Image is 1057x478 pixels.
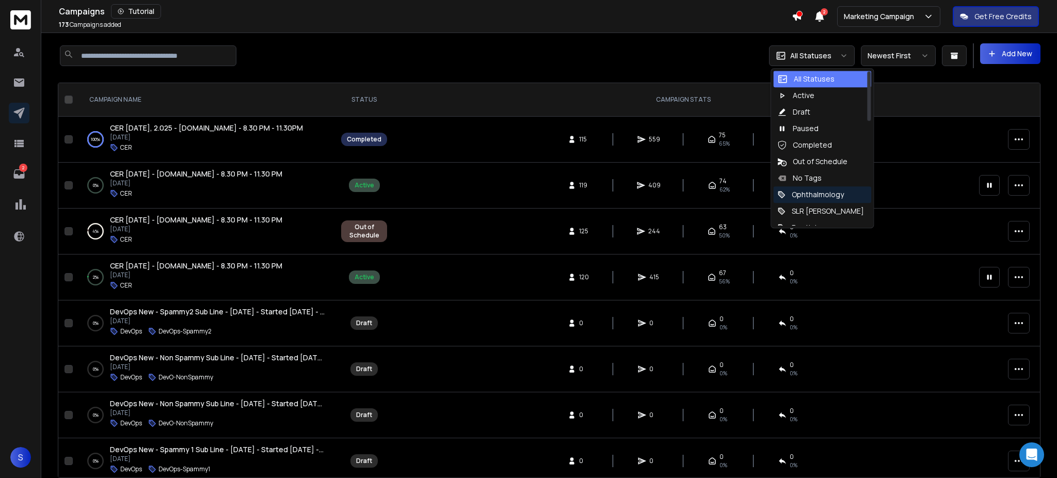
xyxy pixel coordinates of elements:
p: DevOps [120,327,142,336]
span: 0 [790,315,794,323]
span: 0 [579,365,589,373]
span: 0 [719,315,724,323]
span: 415 [649,273,660,281]
td: 0%CER [DATE] - [DOMAIN_NAME] - 8.30 PM - 11.30 PM[DATE]CER [77,163,335,209]
td: 100%CER [DATE], 2.025 - [DOMAIN_NAME] - 8.30 PM - 11.30PM[DATE]CER [77,117,335,163]
p: 0 % [93,410,99,420]
a: CER [DATE] - [DOMAIN_NAME] - 8.30 PM - 11.30 PM [110,169,282,179]
span: 0% [719,415,727,423]
span: DevOps New - Non Spammy Sub Line - [DATE] - Started [DATE] - [DOMAIN_NAME], [DOMAIN_NAME] and [DO... [110,353,525,362]
span: 0 [649,411,660,419]
div: Completed [347,135,381,144]
p: CER [120,189,132,198]
span: 0 [790,269,794,277]
p: [DATE] [110,271,282,279]
p: [DATE] [110,363,325,371]
button: S [10,447,31,468]
div: All Statuses [777,74,835,84]
span: 67 [719,269,726,277]
a: 2 [9,164,29,184]
a: CER [DATE] - [DOMAIN_NAME] - 8.30 PM - 11.30 PM [110,215,282,225]
span: 0 [719,407,724,415]
span: 0% [719,461,727,469]
p: [DATE] [110,225,282,233]
div: Active [355,273,374,281]
span: 62 % [719,185,730,194]
td: 0%DevOps New - Non Spammy Sub Line - [DATE] - Started [DATE] - [DOMAIN_NAME], [DOMAIN_NAME] and [... [77,346,335,392]
th: CAMPAIGN STATS [393,83,973,117]
button: Newest First [861,45,936,66]
p: [DATE] [110,455,325,463]
button: Add New [980,43,1040,64]
td: 4%CER [DATE] - [DOMAIN_NAME] - 8.30 PM - 11.30 PM[DATE]CER [77,209,335,254]
span: DevOps New - Spammy2 Sub Line - [DATE] - Started [DATE] - [DOMAIN_NAME], [DOMAIN_NAME] and [DOMAI... [110,307,515,316]
p: DevOps [120,419,142,427]
span: 0 [790,361,794,369]
span: 0 [649,365,660,373]
div: Draft [356,319,372,327]
span: 63 [719,223,727,231]
p: [DATE] [110,133,303,141]
span: 0% [719,323,727,331]
div: Out of Schedule [347,223,381,240]
a: DevOps New - Non Spammy Sub Line - [DATE] - Started [DATE] - [DOMAIN_NAME], [DOMAIN_NAME] and [DO... [110,353,325,363]
a: CER [DATE] - [DOMAIN_NAME] - 8.30 PM - 11.30 PM [110,261,282,271]
span: 173 [59,20,69,29]
div: Ophthalmology [777,189,844,200]
span: 0% [790,369,797,377]
div: Active [355,181,374,189]
span: 119 [579,181,589,189]
p: 2 [19,164,27,172]
div: No Tags [777,173,822,183]
span: 0 [719,453,724,461]
p: 4 % [92,226,99,236]
a: DevOps New - Non Spammy Sub Line - [DATE] - Started [DATE] - [DOMAIN_NAME], [DOMAIN_NAME] and [DO... [110,399,325,409]
p: [DATE] [110,317,325,325]
span: 0 [579,411,589,419]
p: 0 % [93,456,99,466]
p: CER [120,281,132,290]
div: Active [777,90,814,101]
p: DevOps-Spammy1 [158,465,210,473]
p: Get Free Credits [974,11,1032,22]
div: SLR [PERSON_NAME] [777,206,864,216]
span: 120 [579,273,589,281]
span: 0% [719,369,727,377]
div: Paused [777,123,819,134]
span: 0% [790,415,797,423]
a: CER [DATE], 2.025 - [DOMAIN_NAME] - 8.30 PM - 11.30PM [110,123,303,133]
span: CER [DATE] - [DOMAIN_NAME] - 8.30 PM - 11.30 PM [110,215,282,225]
div: Draft [356,457,372,465]
span: 0% [790,323,797,331]
p: DevO-NonSpammy [158,373,213,381]
span: 0 [790,453,794,461]
span: 125 [579,227,589,235]
span: 409 [648,181,661,189]
span: 0 [649,319,660,327]
div: Out of Schedule [777,156,847,167]
span: 0 [719,361,724,369]
th: CAMPAIGN NAME [77,83,335,117]
div: Draft [777,107,810,117]
div: Draft [356,365,372,373]
p: 100 % [91,134,100,145]
p: DevOps-Spammy2 [158,327,212,336]
th: STATUS [335,83,393,117]
span: 0 [649,457,660,465]
td: 0%DevOps New - Non Spammy Sub Line - [DATE] - Started [DATE] - [DOMAIN_NAME], [DOMAIN_NAME] and [... [77,392,335,438]
div: Draft [356,411,372,419]
span: 74 [719,177,727,185]
span: 65 % [719,139,730,148]
p: DevOps [120,465,142,473]
span: 115 [579,135,589,144]
p: CER [120,144,132,152]
td: 2%CER [DATE] - [DOMAIN_NAME] - 8.30 PM - 11.30 PM[DATE]CER [77,254,335,300]
p: All Statuses [790,51,831,61]
button: Get Free Credits [953,6,1039,27]
a: DevOps New - Spammy 1 Sub Line - [DATE] - Started [DATE] - [DOMAIN_NAME], [DOMAIN_NAME] and [DOMA... [110,444,325,455]
p: 0 % [93,180,99,190]
span: 559 [649,135,660,144]
p: [DATE] [110,179,282,187]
